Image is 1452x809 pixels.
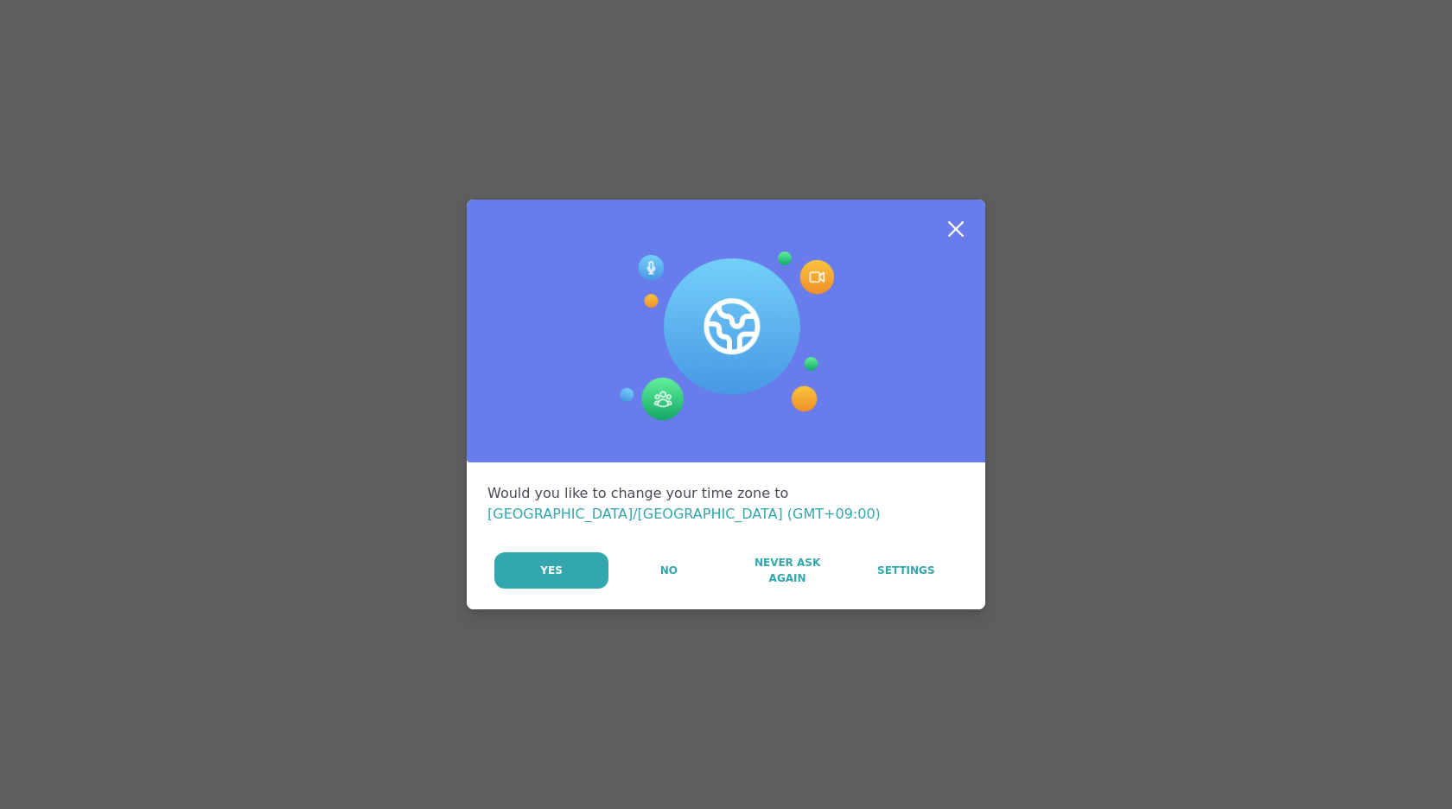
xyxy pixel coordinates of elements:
span: No [660,563,678,578]
button: No [610,552,727,589]
button: Never Ask Again [729,552,845,589]
span: Settings [877,563,935,578]
img: Session Experience [618,252,834,421]
div: Would you like to change your time zone to [487,483,965,525]
span: Never Ask Again [737,555,837,586]
a: Settings [848,552,965,589]
span: Yes [540,563,563,578]
button: Yes [494,552,608,589]
span: [GEOGRAPHIC_DATA]/[GEOGRAPHIC_DATA] (GMT+09:00) [487,506,881,522]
